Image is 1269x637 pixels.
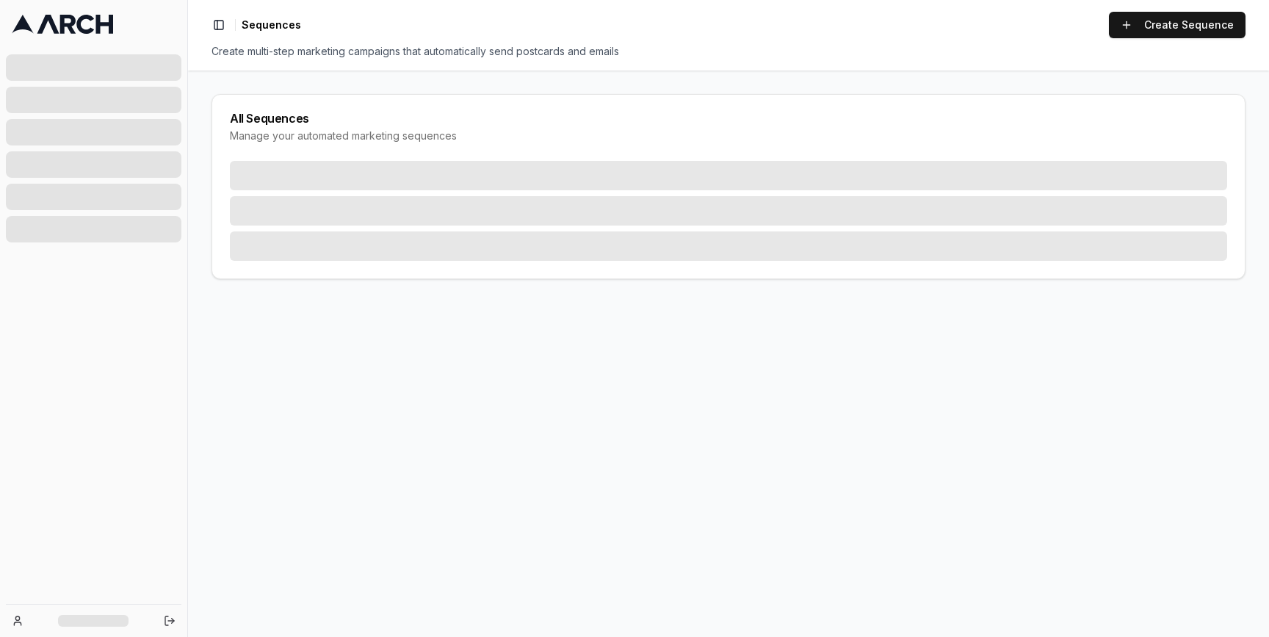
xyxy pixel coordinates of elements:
div: All Sequences [230,112,1227,124]
span: Sequences [242,18,301,32]
button: Log out [159,611,180,631]
div: Create multi-step marketing campaigns that automatically send postcards and emails [211,44,1245,59]
nav: breadcrumb [242,18,301,32]
a: Create Sequence [1109,12,1245,38]
div: Manage your automated marketing sequences [230,129,1227,143]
